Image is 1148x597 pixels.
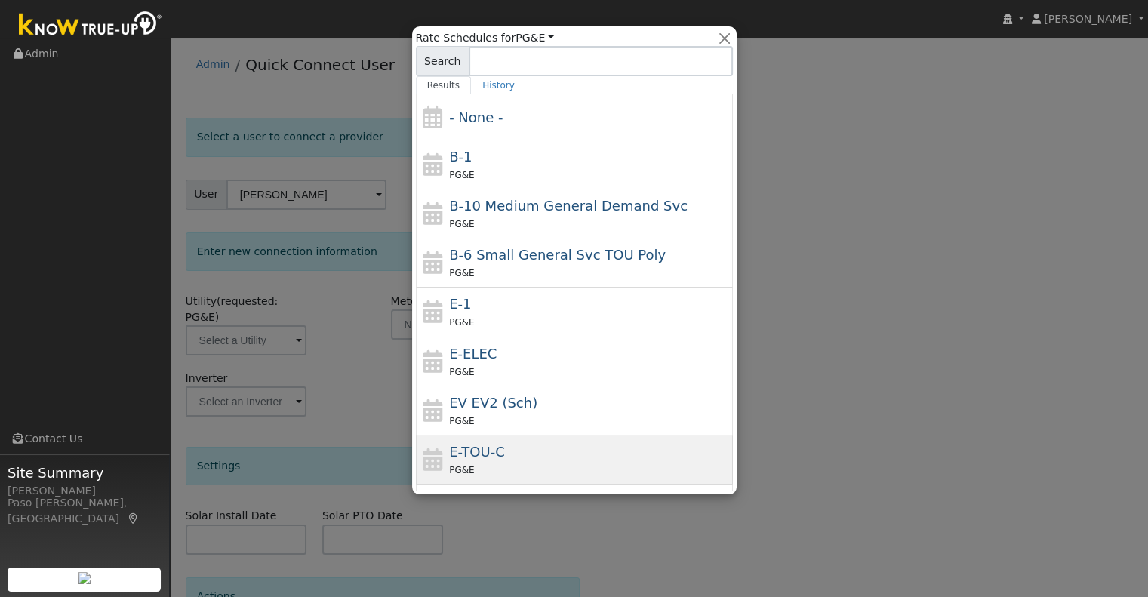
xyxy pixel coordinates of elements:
span: Search [416,46,469,76]
div: Paso [PERSON_NAME], [GEOGRAPHIC_DATA] [8,495,162,527]
span: PG&E [449,268,474,278]
span: B-10 Medium General Demand Service (Primary Voltage) [449,198,688,214]
a: PG&E [516,32,554,44]
span: PG&E [449,367,474,377]
span: [PERSON_NAME] [1044,13,1132,25]
span: PG&E [449,170,474,180]
img: retrieve [78,572,91,584]
a: History [471,76,526,94]
span: Electric Vehicle EV2 (Sch) [449,395,537,411]
span: PG&E [449,416,474,426]
span: Site Summary [8,463,162,483]
span: E-ELEC [449,346,497,362]
img: Know True-Up [11,8,170,42]
span: Rate Schedules for [416,30,554,46]
span: B-1 [449,149,472,165]
div: [PERSON_NAME] [8,483,162,499]
span: PG&E [449,465,474,475]
span: PG&E [449,219,474,229]
span: E-TOU-C [449,444,505,460]
span: PG&E [449,317,474,328]
a: Results [416,76,472,94]
a: Map [127,512,140,525]
span: B-6 Small General Service TOU Poly Phase [449,247,666,263]
span: - None - [449,109,503,125]
span: E-1 [449,296,471,312]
